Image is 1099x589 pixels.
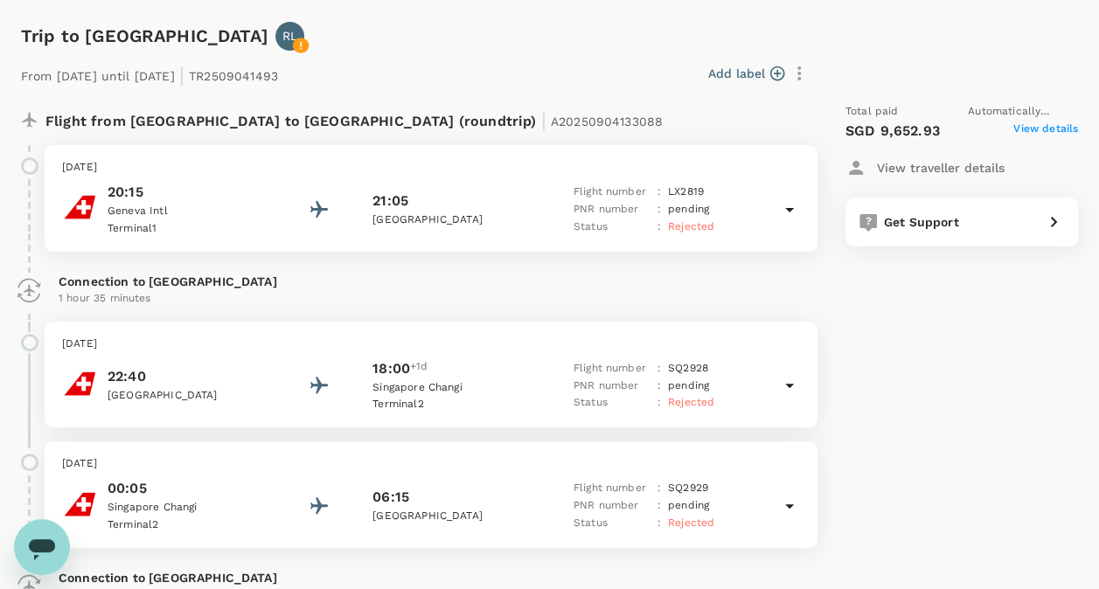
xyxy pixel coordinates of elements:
[668,378,709,395] p: pending
[108,220,265,238] p: Terminal 1
[668,220,714,232] span: Rejected
[668,184,704,201] p: LX 2819
[62,336,800,353] p: [DATE]
[968,103,1078,121] span: Automatically rejected by system
[574,360,650,378] p: Flight number
[657,378,661,395] p: :
[372,508,530,525] p: [GEOGRAPHIC_DATA]
[845,121,940,142] p: SGD 9,652.93
[372,487,409,508] p: 06:15
[657,497,661,515] p: :
[877,159,1005,177] p: View traveller details
[59,290,803,308] p: 1 hour 35 minutes
[574,497,650,515] p: PNR number
[657,184,661,201] p: :
[108,182,265,203] p: 20:15
[574,184,650,201] p: Flight number
[657,218,661,236] p: :
[372,191,408,211] p: 21:05
[108,366,265,387] p: 22:40
[657,201,661,218] p: :
[108,499,265,516] p: Singapore Changi
[21,58,278,89] p: From [DATE] until [DATE] TR2509041493
[668,497,709,515] p: pending
[282,27,297,45] p: RL
[14,519,70,575] iframe: Button to launch messaging window
[62,159,800,177] p: [DATE]
[668,360,708,378] p: SQ 2928
[59,273,803,290] p: Connection to [GEOGRAPHIC_DATA]
[372,211,530,229] p: [GEOGRAPHIC_DATA]
[372,379,530,397] p: Singapore Changi
[574,480,650,497] p: Flight number
[21,22,268,50] h6: Trip to [GEOGRAPHIC_DATA]
[372,396,530,413] p: Terminal 2
[410,358,428,379] span: +1d
[708,65,784,82] button: Add label
[657,360,661,378] p: :
[179,63,184,87] span: |
[59,569,803,586] p: Connection to [GEOGRAPHIC_DATA]
[108,203,265,220] p: Geneva Intl
[657,480,661,497] p: :
[574,218,650,236] p: Status
[657,515,661,532] p: :
[668,201,709,218] p: pending
[551,114,663,128] span: A20250904133088
[62,366,97,401] img: SWISS
[668,516,714,529] span: Rejected
[108,478,265,499] p: 00:05
[62,455,800,473] p: [DATE]
[657,394,661,412] p: :
[62,487,97,522] img: SWISS
[108,516,265,534] p: Terminal 2
[1013,121,1078,142] span: View details
[845,152,1005,184] button: View traveller details
[574,394,650,412] p: Status
[372,358,410,379] p: 18:00
[45,103,663,135] p: Flight from [GEOGRAPHIC_DATA] to [GEOGRAPHIC_DATA] (roundtrip)
[108,387,265,405] p: [GEOGRAPHIC_DATA]
[845,103,899,121] span: Total paid
[62,190,97,225] img: SWISS
[574,515,650,532] p: Status
[668,480,708,497] p: SQ 2929
[884,215,959,229] span: Get Support
[540,108,546,133] span: |
[574,201,650,218] p: PNR number
[574,378,650,395] p: PNR number
[668,396,714,408] span: Rejected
